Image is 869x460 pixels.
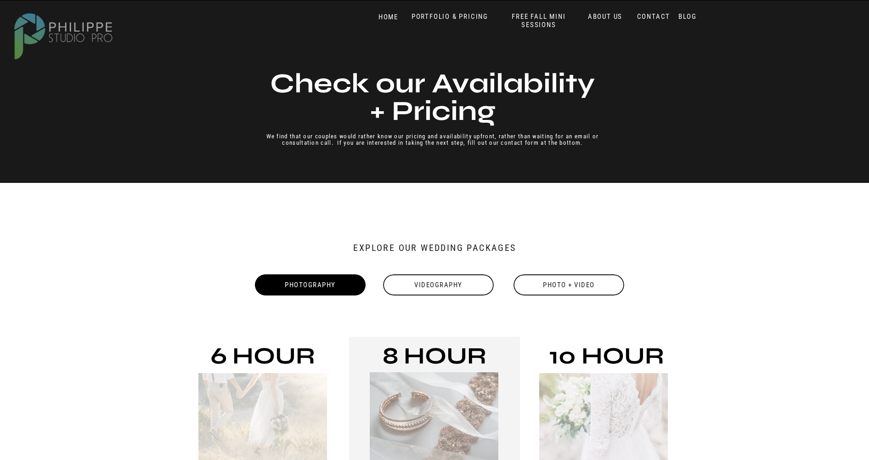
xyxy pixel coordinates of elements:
a: CONTACT [635,12,672,21]
h3: 10 Hour [537,346,676,373]
h2: Check our Availability + Pricing [268,70,597,127]
p: We find that our couples would rather know our pricing and availability upfront, rather than wait... [250,133,615,163]
a: FREE FALL MINI SESSIONS [501,12,577,29]
a: BLOG [676,12,699,21]
a: Videography [382,274,495,295]
h2: Explore our Wedding Packages [324,242,545,260]
a: HOME [369,13,408,22]
a: ABOUT US [586,12,625,21]
h3: 6 Hour [198,346,327,373]
h3: 8 Hour [365,346,503,373]
div: Photography [254,274,367,295]
a: PORTFOLIO & PRICING [408,12,492,21]
a: Photo + Video [513,274,625,295]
